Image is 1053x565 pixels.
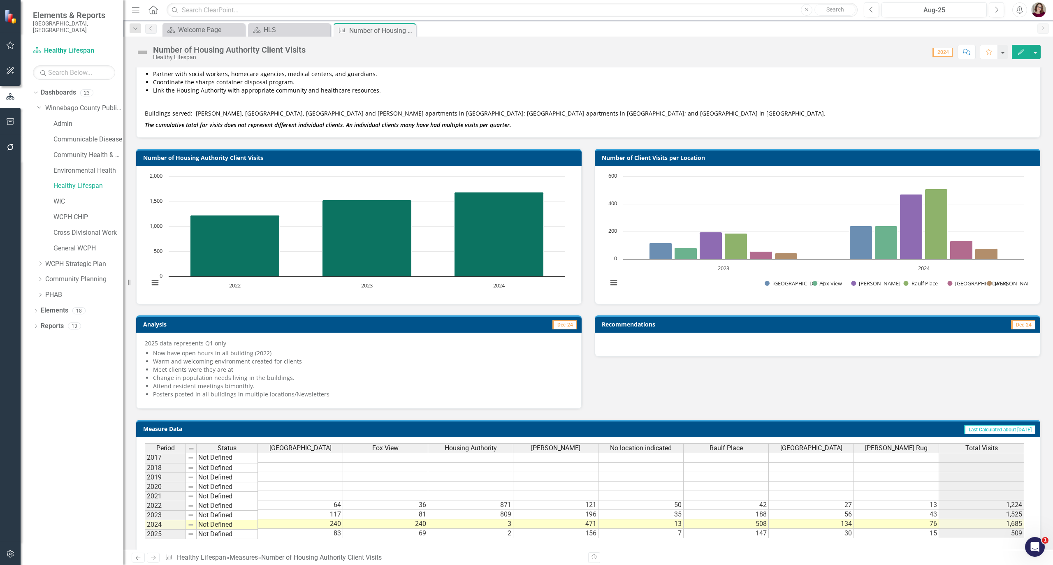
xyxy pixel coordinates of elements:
span: [PERSON_NAME] [531,445,580,452]
td: 81 [343,510,428,519]
td: 871 [428,500,513,510]
div: » » [165,553,582,563]
h3: Number of Client Visits per Location [602,155,1036,161]
h3: Measure Data [143,426,456,432]
a: Cross Divisional Work [53,228,123,238]
li: Now have open hours in all building (2022) [153,349,573,357]
span: 1 [1042,537,1048,544]
td: 64 [258,500,343,510]
path: 2024, 240. Court Tower. [850,226,872,259]
span: Partner with social workers, homecare agencies, medical centers, and guardians. [153,70,377,78]
img: 8DAGhfEEPCf229AAAAAElFTkSuQmCC [188,474,194,481]
text: 2,000 [150,172,162,179]
div: Welcome Page [178,25,243,35]
text: 1,500 [150,197,162,204]
text: 2023 [718,264,729,272]
path: 2023, 196. Marian Manor. [700,232,722,259]
span: [GEOGRAPHIC_DATA] [780,445,842,452]
td: Not Defined [197,501,258,511]
a: General WCPH [53,244,123,253]
td: 83 [258,529,343,538]
td: 13 [598,519,684,529]
div: Healthy Lifespan [153,54,306,60]
td: 13 [854,500,939,510]
h3: Recommendations [602,321,898,327]
text: 400 [608,199,617,207]
img: ClearPoint Strategy [4,9,19,23]
td: 2018 [145,463,186,473]
button: Show Fox View [812,280,842,287]
path: 2023, 188. Raulf Place. [725,234,747,259]
img: 8DAGhfEEPCf229AAAAAElFTkSuQmCC [188,502,194,509]
iframe: Intercom live chat [1025,537,1045,557]
td: 240 [343,519,428,529]
p: 2025 data represents Q1 only [145,339,573,347]
td: 188 [684,510,769,519]
a: WCPH CHIP [53,213,123,222]
svg: Interactive chart [603,172,1028,296]
td: 2020 [145,482,186,492]
td: 1,525 [939,510,1024,519]
a: HLS [250,25,328,35]
text: [PERSON_NAME] [859,280,900,287]
button: Aug-25 [881,2,987,17]
img: 8DAGhfEEPCf229AAAAAElFTkSuQmCC [188,445,195,452]
span: Search [826,6,844,13]
td: Not Defined [197,473,258,482]
td: Not Defined [197,530,258,539]
a: Measures [230,553,258,561]
td: 56 [769,510,854,519]
button: Show Court Tower [765,280,803,287]
text: 2024 [918,264,930,272]
div: Number of Housing Authority Client Visits [349,25,414,36]
td: 69 [343,529,428,538]
path: 2023, 81. Fox View. [675,248,697,259]
li: Warm and welcoming environment created for clients [153,357,573,366]
span: Total Visits [965,445,998,452]
text: Raulf Place [912,280,938,287]
path: 2024, 240. Fox View. [875,226,898,259]
a: Healthy Lifespan [177,553,226,561]
div: Number of Housing Authority Client Visits [261,553,382,561]
button: Show Riverside [947,280,978,287]
td: Not Defined [197,520,258,530]
span: [GEOGRAPHIC_DATA] [269,445,332,452]
text: 500 [154,247,162,255]
path: 2024, 76. Waite Rug. [975,249,998,259]
img: Sarahjean Schluechtermann [1031,2,1046,17]
span: Coordinate the sharps container disposal program. [153,78,295,86]
img: 8DAGhfEEPCf229AAAAAElFTkSuQmCC [188,531,194,537]
button: Search [814,4,856,16]
a: Reports [41,322,64,331]
td: 156 [513,529,598,538]
g: Fox View, bar series 2 of 6 with 2 bars. [675,226,898,259]
path: 2023, 117. Court Tower. [649,243,672,259]
td: 76 [854,519,939,529]
td: 2019 [145,473,186,482]
path: 2024, 508. Raulf Place. [925,189,948,259]
td: Not Defined [197,492,258,501]
li: Meet clients were they are at [153,366,573,374]
text: [PERSON_NAME] Rug [995,280,1047,287]
g: Marian Manor, bar series 3 of 6 with 2 bars. [700,195,923,259]
g: Waite Rug, bar series 6 of 6 with 2 bars. [775,249,998,259]
a: Dashboards [41,88,76,97]
td: 3 [428,519,513,529]
td: 509 [939,529,1024,538]
text: [GEOGRAPHIC_DATA] [955,280,1007,287]
td: 2022 [145,501,186,511]
path: 2023, 43. Waite Rug. [775,253,798,259]
span: No location indicated [610,445,672,452]
td: 196 [513,510,598,519]
div: 18 [72,307,86,314]
td: 240 [258,519,343,529]
a: Elements [41,306,68,315]
td: 508 [684,519,769,529]
text: 0 [614,255,617,262]
td: 2021 [145,492,186,501]
span: Last Calculated about [DATE] [964,425,1035,434]
button: Show Raulf Place [904,280,939,287]
td: 30 [769,529,854,538]
text: 200 [608,227,617,234]
button: Show Marian Manor [851,280,894,287]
